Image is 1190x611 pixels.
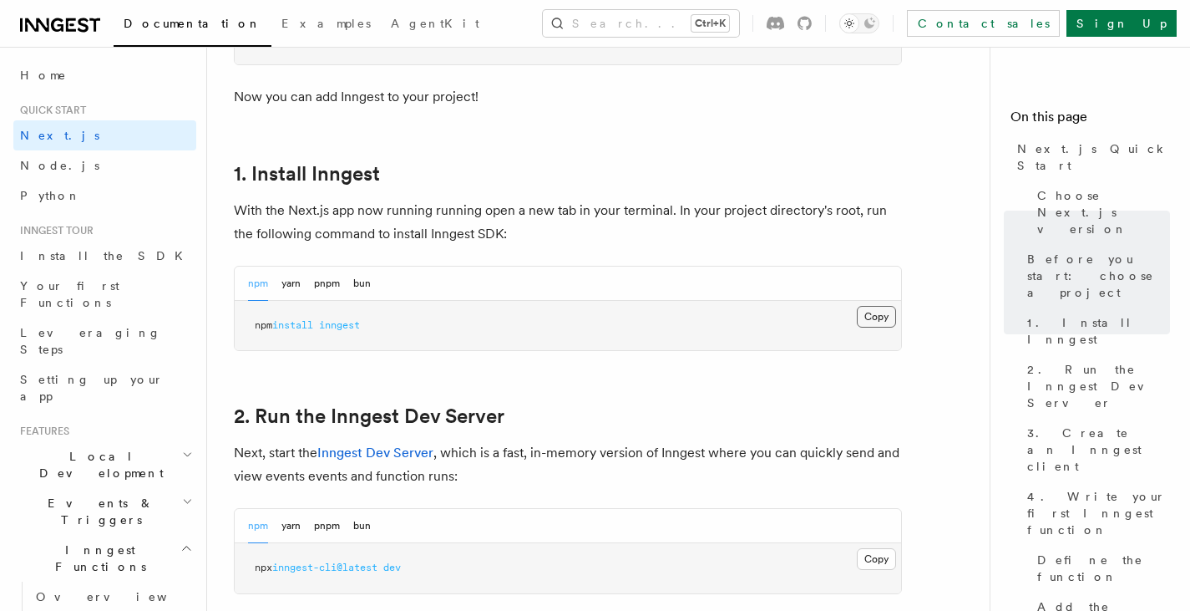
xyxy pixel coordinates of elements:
[248,267,268,301] button: npm
[1020,354,1170,418] a: 2. Run the Inngest Dev Server
[234,162,380,186] a: 1. Install Inngest
[319,319,360,331] span: inngest
[1027,425,1170,475] span: 3. Create an Inngest client
[1010,107,1170,134] h4: On this page
[317,445,433,461] a: Inngest Dev Server
[255,562,272,573] span: npx
[36,590,208,603] span: Overview
[20,279,119,309] span: Your first Functions
[20,249,193,262] span: Install the SDK
[13,150,196,181] a: Node.js
[13,441,196,488] button: Local Development
[543,10,739,37] button: Search...Ctrl+K
[114,5,271,47] a: Documentation
[1020,481,1170,545] a: 4. Write your first Inngest function
[691,15,729,32] kbd: Ctrl+K
[20,159,99,172] span: Node.js
[13,318,196,364] a: Leveraging Steps
[281,267,301,301] button: yarn
[353,509,371,543] button: bun
[1020,308,1170,354] a: 1. Install Inngest
[272,319,313,331] span: install
[13,241,196,271] a: Install the SDK
[839,13,879,33] button: Toggle dark mode
[857,548,896,570] button: Copy
[1066,10,1177,37] a: Sign Up
[1037,552,1170,585] span: Define the function
[907,10,1060,37] a: Contact sales
[272,562,377,573] span: inngest-cli@latest
[314,509,340,543] button: pnpm
[857,306,896,328] button: Copy
[13,120,196,150] a: Next.js
[234,405,504,428] a: 2. Run the Inngest Dev Server
[20,67,67,84] span: Home
[1027,361,1170,411] span: 2. Run the Inngest Dev Server
[20,129,99,142] span: Next.js
[234,85,902,109] p: Now you can add Inngest to your project!
[13,60,196,90] a: Home
[1027,251,1170,301] span: Before you start: choose a project
[20,326,161,356] span: Leveraging Steps
[1020,418,1170,481] a: 3. Create an Inngest client
[391,17,479,30] span: AgentKit
[13,535,196,582] button: Inngest Functions
[255,319,272,331] span: npm
[381,5,489,45] a: AgentKit
[13,425,69,438] span: Features
[1027,488,1170,538] span: 4. Write your first Inngest function
[13,542,180,575] span: Inngest Functions
[13,488,196,535] button: Events & Triggers
[13,181,196,211] a: Python
[1030,545,1170,592] a: Define the function
[1020,244,1170,308] a: Before you start: choose a project
[1010,134,1170,181] a: Next.js Quick Start
[124,17,261,30] span: Documentation
[281,509,301,543] button: yarn
[234,199,902,246] p: With the Next.js app now running running open a new tab in your terminal. In your project directo...
[13,104,86,117] span: Quick start
[20,189,81,202] span: Python
[13,448,182,481] span: Local Development
[13,364,196,411] a: Setting up your app
[20,373,164,403] span: Setting up your app
[281,17,371,30] span: Examples
[248,509,268,543] button: npm
[234,441,902,488] p: Next, start the , which is a fast, in-memory version of Inngest where you can quickly send and vi...
[1030,181,1170,244] a: Choose Next.js version
[13,271,196,318] a: Your first Functions
[1037,187,1170,237] span: Choose Next.js version
[314,267,340,301] button: pnpm
[13,495,182,528] span: Events & Triggers
[13,224,94,237] span: Inngest tour
[383,562,401,573] span: dev
[1027,314,1170,348] span: 1. Install Inngest
[353,267,371,301] button: bun
[271,5,381,45] a: Examples
[1017,140,1170,174] span: Next.js Quick Start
